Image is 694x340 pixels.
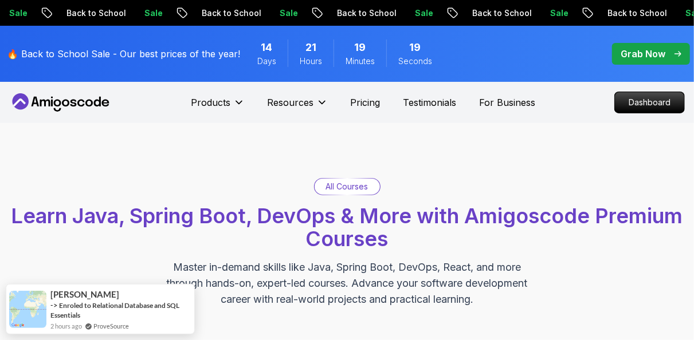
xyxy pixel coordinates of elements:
[319,7,397,19] p: Back to School
[410,39,421,56] span: 19 Seconds
[191,96,245,118] button: Products
[50,321,82,331] span: 2 hours ago
[403,96,457,109] a: Testimonials
[346,56,375,67] span: Minutes
[326,181,368,192] p: All Courses
[355,39,366,56] span: 19 Minutes
[300,56,322,67] span: Hours
[127,7,163,19] p: Sale
[532,7,569,19] p: Sale
[184,7,262,19] p: Back to School
[621,47,665,61] p: Grab Now
[262,7,299,19] p: Sale
[11,203,683,251] span: Learn Java, Spring Boot, DevOps & More with Amigoscode Premium Courses
[615,92,684,113] p: Dashboard
[257,56,276,67] span: Days
[614,92,685,113] a: Dashboard
[268,96,314,109] p: Resources
[590,7,668,19] p: Back to School
[261,39,273,56] span: 14 Days
[50,301,179,319] a: Enroled to Relational Database and SQL Essentials
[480,96,536,109] a: For Business
[49,7,127,19] p: Back to School
[454,7,532,19] p: Back to School
[191,96,231,109] p: Products
[7,47,240,61] p: 🔥 Back to School Sale - Our best prices of the year!
[9,291,46,328] img: provesource social proof notification image
[50,301,58,310] span: ->
[50,290,119,299] span: [PERSON_NAME]
[93,321,129,331] a: ProveSource
[305,39,316,56] span: 21 Hours
[351,96,381,109] a: Pricing
[155,259,540,307] p: Master in-demand skills like Java, Spring Boot, DevOps, React, and more through hands-on, expert-...
[397,7,434,19] p: Sale
[398,56,432,67] span: Seconds
[268,96,328,118] button: Resources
